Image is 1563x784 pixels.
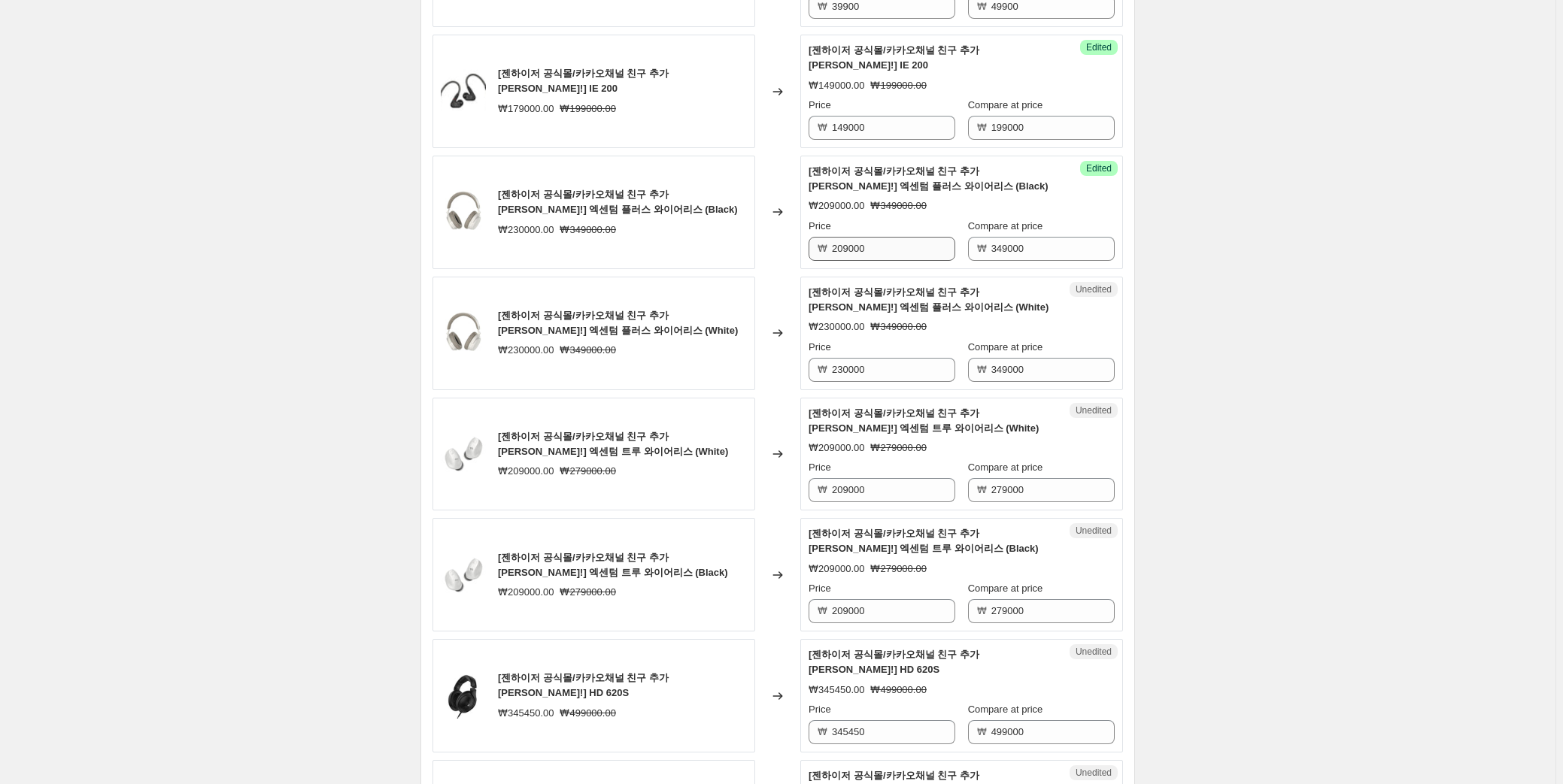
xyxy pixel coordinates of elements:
span: Price [809,704,831,715]
span: Price [809,341,831,353]
div: ₩209000.00 [809,562,864,577]
span: [젠하이저 공식몰/카카오채널 친구 추가 [PERSON_NAME]!] HD 620S [809,649,979,675]
span: Compare at price [968,99,1043,110]
span: ₩ [977,364,987,375]
span: Unedited [1076,767,1112,779]
span: ₩ [977,484,987,495]
span: [젠하이저 공식몰/카카오채널 친구 추가 [PERSON_NAME]!] 엑센텀 트루 와이어리스 (White) [809,407,1039,434]
strike: ₩499000.00 [560,706,615,721]
strike: ₩199000.00 [870,78,926,93]
span: Unedited [1076,646,1112,658]
div: ₩209000.00 [498,585,554,600]
span: Unedited [1076,283,1112,295]
span: ₩ [818,1,827,12]
span: ₩ [977,1,987,12]
span: Compare at price [968,704,1043,715]
div: ₩179000.00 [498,101,554,117]
div: ₩209000.00 [809,440,864,456]
span: ₩ [818,243,827,254]
strike: ₩349000.00 [870,198,926,213]
span: Unedited [1076,404,1112,416]
span: ₩ [977,726,987,737]
strike: ₩349000.00 [560,222,615,238]
span: ₩ [818,726,827,737]
strike: ₩499000.00 [870,683,926,698]
img: ACCENTUM_TRUE_WIRELESS_PRODUCTIMAGES_WHITE_10_80x.jpg [441,552,486,598]
span: [젠하이저 공식몰/카카오채널 친구 추가 [PERSON_NAME]!] 엑센텀 플러스 와이어리스 (White) [498,310,738,336]
span: Compare at price [968,220,1043,232]
img: ACCENTUMPlus_Wireless_White_ATF_Main_Image_80x.jpg [441,189,486,235]
span: Compare at price [968,462,1043,473]
img: HD620S_ATF_Main_Image_80x.jpg [441,674,486,719]
strike: ₩279000.00 [870,440,926,456]
span: ₩ [977,605,987,616]
strike: ₩279000.00 [870,562,926,577]
span: ₩ [977,122,987,133]
span: Unedited [1076,525,1112,537]
strike: ₩279000.00 [560,464,615,479]
span: [젠하이저 공식몰/카카오채널 친구 추가 [PERSON_NAME]!] IE 200 [809,44,979,71]
span: Price [809,462,831,473]
div: ₩230000.00 [498,343,554,358]
span: ₩ [818,364,827,375]
strike: ₩349000.00 [870,319,926,334]
span: Price [809,99,831,110]
span: [젠하이저 공식몰/카카오채널 친구 추가 [PERSON_NAME]!] 엑센텀 트루 와이어리스 (Black) [809,528,1039,554]
div: ₩345450.00 [809,683,864,698]
span: Compare at price [968,341,1043,353]
strike: ₩349000.00 [560,343,615,358]
img: ie_200_product_shot_1_final_80x.jpg [441,69,486,114]
span: ₩ [977,243,987,254]
div: ₩209000.00 [809,198,864,213]
span: Price [809,220,831,232]
span: ₩ [818,122,827,133]
span: Edited [1086,41,1112,53]
div: ₩149000.00 [809,78,864,93]
span: ₩ [818,484,827,495]
span: [젠하이저 공식몰/카카오채널 친구 추가 [PERSON_NAME]!] 엑센텀 플러스 와이어리스 (Black) [498,189,738,215]
span: [젠하이저 공식몰/카카오채널 친구 추가 [PERSON_NAME]!] IE 200 [498,68,669,94]
span: [젠하이저 공식몰/카카오채널 친구 추가 [PERSON_NAME]!] 엑센텀 플러스 와이어리스 (White) [809,286,1049,313]
div: ₩230000.00 [809,319,864,334]
img: ACCENTUMPlus_Wireless_White_ATF_Main_Image_80x.jpg [441,310,486,356]
span: [젠하이저 공식몰/카카오채널 친구 추가 [PERSON_NAME]!] HD 620S [498,672,669,698]
span: [젠하이저 공식몰/카카오채널 친구 추가 [PERSON_NAME]!] 엑센텀 트루 와이어리스 (White) [498,431,728,457]
span: [젠하이저 공식몰/카카오채널 친구 추가 [PERSON_NAME]!] 엑센텀 트루 와이어리스 (Black) [498,552,728,578]
span: ₩ [818,605,827,616]
strike: ₩199000.00 [560,101,615,117]
span: [젠하이저 공식몰/카카오채널 친구 추가 [PERSON_NAME]!] 엑센텀 플러스 와이어리스 (Black) [809,165,1049,192]
span: Price [809,583,831,594]
div: ₩345450.00 [498,706,554,721]
div: ₩230000.00 [498,222,554,238]
span: Compare at price [968,583,1043,594]
div: ₩209000.00 [498,464,554,479]
span: Edited [1086,162,1112,174]
img: ACCENTUM_TRUE_WIRELESS_PRODUCTIMAGES_WHITE_10_80x.jpg [441,431,486,477]
strike: ₩279000.00 [560,585,615,600]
